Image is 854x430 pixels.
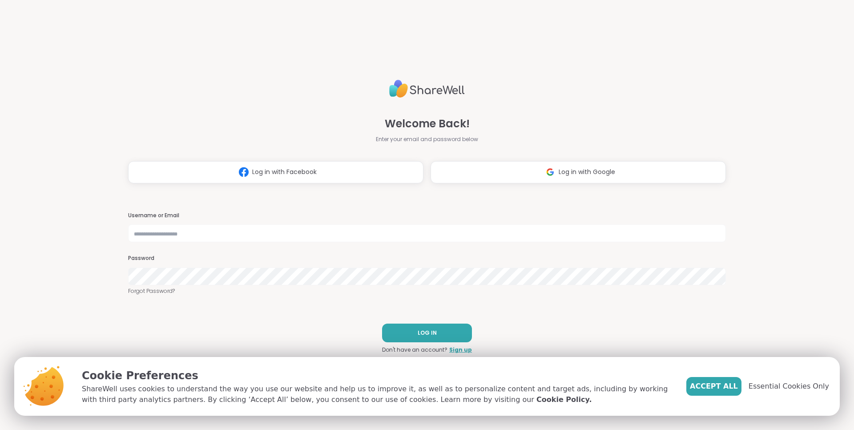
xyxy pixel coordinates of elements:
[690,381,738,392] span: Accept All
[559,167,615,177] span: Log in with Google
[382,324,472,342] button: LOG IN
[686,377,741,396] button: Accept All
[418,329,437,337] span: LOG IN
[128,161,423,183] button: Log in with Facebook
[542,164,559,180] img: ShareWell Logomark
[431,161,726,183] button: Log in with Google
[252,167,317,177] span: Log in with Facebook
[749,381,829,392] span: Essential Cookies Only
[536,394,592,405] a: Cookie Policy.
[376,135,478,143] span: Enter your email and password below
[235,164,252,180] img: ShareWell Logomark
[128,212,726,219] h3: Username or Email
[385,116,470,132] span: Welcome Back!
[389,76,465,101] img: ShareWell Logo
[128,255,726,262] h3: Password
[449,346,472,354] a: Sign up
[82,384,672,405] p: ShareWell uses cookies to understand the way you use our website and help us to improve it, as we...
[382,346,447,354] span: Don't have an account?
[82,368,672,384] p: Cookie Preferences
[128,287,726,295] a: Forgot Password?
